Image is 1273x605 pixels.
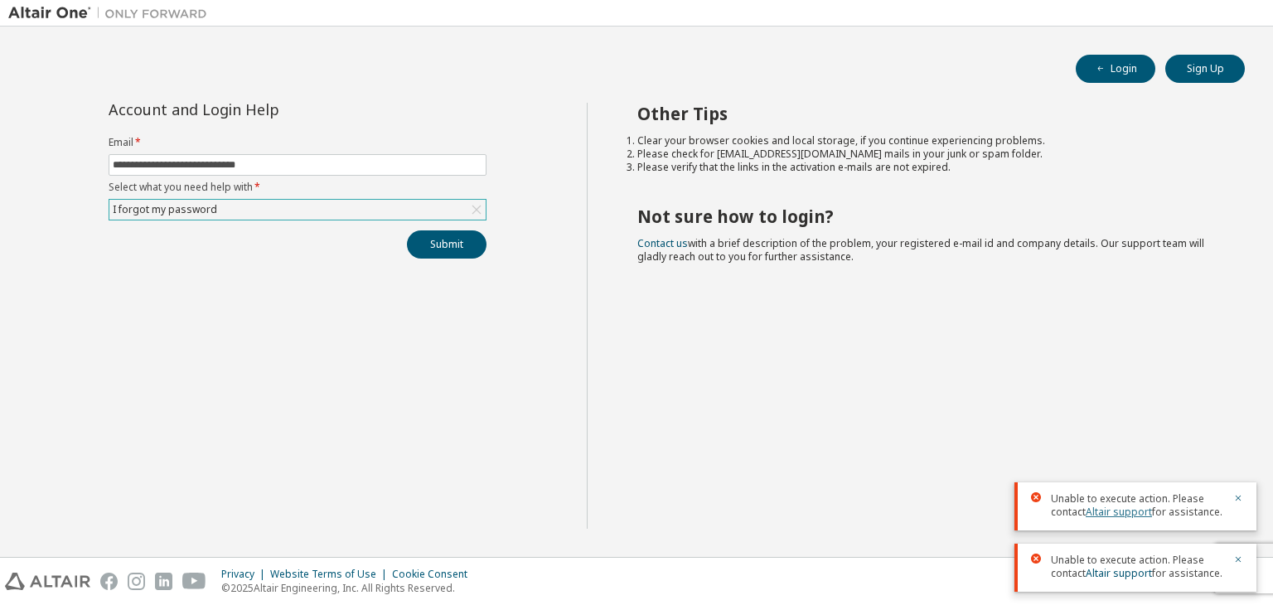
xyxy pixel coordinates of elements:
button: Submit [407,230,486,259]
button: Login [1076,55,1155,83]
img: youtube.svg [182,573,206,590]
p: © 2025 Altair Engineering, Inc. All Rights Reserved. [221,581,477,595]
img: instagram.svg [128,573,145,590]
div: I forgot my password [110,201,220,219]
div: Privacy [221,568,270,581]
img: linkedin.svg [155,573,172,590]
label: Email [109,136,486,149]
img: Altair One [8,5,215,22]
a: Altair support [1086,566,1152,580]
li: Clear your browser cookies and local storage, if you continue experiencing problems. [637,134,1216,148]
h2: Not sure how to login? [637,206,1216,227]
div: Website Terms of Use [270,568,392,581]
div: Account and Login Help [109,103,411,116]
span: with a brief description of the problem, your registered e-mail id and company details. Our suppo... [637,236,1204,264]
img: facebook.svg [100,573,118,590]
h2: Other Tips [637,103,1216,124]
span: Unable to execute action. Please contact for assistance. [1051,492,1223,519]
a: Contact us [637,236,688,250]
span: Unable to execute action. Please contact for assistance. [1051,554,1223,580]
a: Altair support [1086,505,1152,519]
img: altair_logo.svg [5,573,90,590]
button: Sign Up [1165,55,1245,83]
div: Cookie Consent [392,568,477,581]
li: Please check for [EMAIL_ADDRESS][DOMAIN_NAME] mails in your junk or spam folder. [637,148,1216,161]
label: Select what you need help with [109,181,486,194]
div: I forgot my password [109,200,486,220]
li: Please verify that the links in the activation e-mails are not expired. [637,161,1216,174]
